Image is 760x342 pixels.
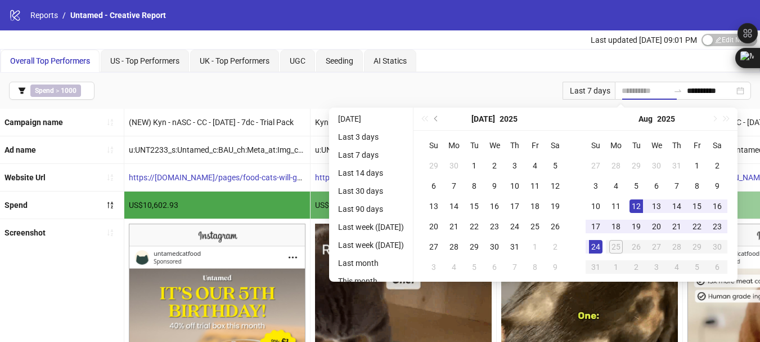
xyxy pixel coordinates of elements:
[667,156,687,176] td: 2025-07-31
[290,56,305,65] span: UGC
[626,257,646,277] td: 2025-09-02
[670,220,683,233] div: 21
[505,135,525,156] th: Th
[334,112,408,126] li: [DATE]
[545,237,565,257] td: 2025-08-02
[311,192,496,219] div: US$9,542.56
[106,118,114,126] span: sort-ascending
[9,82,95,100] button: Spend > 1000
[707,216,727,237] td: 2025-08-23
[447,179,461,193] div: 7
[710,260,724,274] div: 6
[447,260,461,274] div: 4
[334,256,408,270] li: Last month
[545,156,565,176] td: 2025-07-05
[467,260,481,274] div: 5
[690,220,704,233] div: 22
[311,109,496,136] div: Kyn - nASC - CC - [DATE] - 7dc - Trial Pack
[629,179,643,193] div: 5
[464,237,484,257] td: 2025-07-29
[444,176,464,196] td: 2025-07-07
[525,156,545,176] td: 2025-07-04
[646,216,667,237] td: 2025-08-20
[687,156,707,176] td: 2025-08-01
[670,179,683,193] div: 7
[488,220,501,233] div: 23
[670,159,683,172] div: 31
[471,108,495,130] button: Choose a month
[488,179,501,193] div: 9
[28,9,60,21] a: Reports
[548,159,562,172] div: 5
[5,145,36,154] b: Ad name
[124,192,310,219] div: US$10,602.93
[548,199,562,213] div: 19
[525,176,545,196] td: 2025-07-11
[444,156,464,176] td: 2025-06-30
[424,135,444,156] th: Su
[586,257,606,277] td: 2025-08-31
[667,135,687,156] th: Th
[505,176,525,196] td: 2025-07-10
[484,135,505,156] th: We
[646,237,667,257] td: 2025-08-27
[488,199,501,213] div: 16
[427,199,440,213] div: 13
[334,274,408,288] li: This month
[525,216,545,237] td: 2025-07-25
[609,159,623,172] div: 28
[124,109,310,136] div: (NEW) Kyn - nASC - CC - [DATE] - 7dc - Trial Pack
[687,237,707,257] td: 2025-08-29
[626,237,646,257] td: 2025-08-26
[424,196,444,216] td: 2025-07-13
[667,237,687,257] td: 2025-08-28
[61,87,77,95] b: 1000
[710,159,724,172] div: 2
[606,237,626,257] td: 2025-08-25
[606,216,626,237] td: 2025-08-18
[500,108,518,130] button: Choose a year
[528,199,542,213] div: 18
[650,159,663,172] div: 30
[424,176,444,196] td: 2025-07-06
[606,135,626,156] th: Mo
[334,166,408,180] li: Last 14 days
[447,159,461,172] div: 30
[626,216,646,237] td: 2025-08-19
[690,159,704,172] div: 1
[710,240,724,254] div: 30
[687,216,707,237] td: 2025-08-22
[424,237,444,257] td: 2025-07-27
[430,108,443,130] button: Previous month (PageUp)
[609,179,623,193] div: 4
[626,176,646,196] td: 2025-08-05
[586,176,606,196] td: 2025-08-03
[670,260,683,274] div: 4
[424,216,444,237] td: 2025-07-20
[690,179,704,193] div: 8
[110,56,179,65] span: US - Top Performers
[545,135,565,156] th: Sa
[589,179,602,193] div: 3
[606,196,626,216] td: 2025-08-11
[5,201,28,210] b: Spend
[508,199,521,213] div: 17
[667,176,687,196] td: 2025-08-07
[35,87,54,95] b: Spend
[464,257,484,277] td: 2025-08-05
[707,237,727,257] td: 2025-08-30
[525,237,545,257] td: 2025-08-01
[589,159,602,172] div: 27
[508,260,521,274] div: 7
[30,85,81,97] span: >
[5,228,46,237] b: Screenshot
[548,220,562,233] div: 26
[606,257,626,277] td: 2025-09-01
[464,216,484,237] td: 2025-07-22
[484,156,505,176] td: 2025-07-02
[124,136,310,163] div: u:UNT2233_s:Untamed_c:BAU_ch:Meta_at:Img_ct:New_a:Value_vh:ProductShot_vs:USPs_co:It's our 5th bi...
[548,240,562,254] div: 2
[670,199,683,213] div: 14
[334,184,408,198] li: Last 30 days
[505,196,525,216] td: 2025-07-17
